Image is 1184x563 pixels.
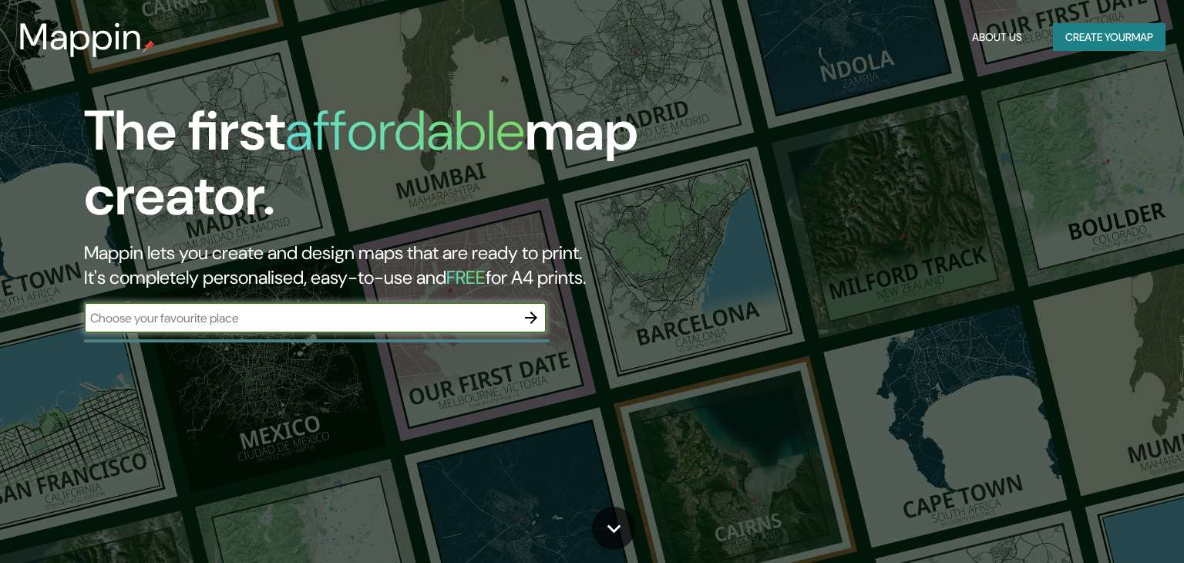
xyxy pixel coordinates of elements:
[143,40,155,52] img: mappin-pin
[446,265,486,289] h5: FREE
[84,309,516,327] input: Choose your favourite place
[966,23,1028,52] button: About Us
[1053,23,1165,52] button: Create yourmap
[84,241,676,290] h2: Mappin lets you create and design maps that are ready to print. It's completely personalised, eas...
[18,15,143,59] h3: Mappin
[84,99,676,241] h1: The first map creator.
[285,95,525,167] h1: affordable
